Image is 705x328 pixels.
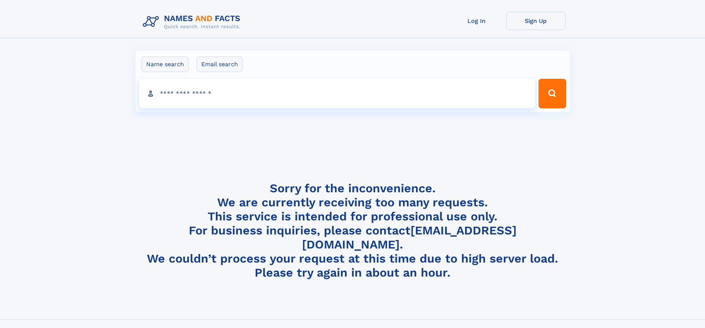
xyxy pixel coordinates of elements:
[447,12,506,30] a: Log In
[538,79,566,108] button: Search Button
[506,12,565,30] a: Sign Up
[139,79,536,108] input: search input
[197,57,243,72] label: Email search
[140,181,565,280] h4: Sorry for the inconvenience. We are currently receiving too many requests. This service is intend...
[140,12,246,32] img: Logo Names and Facts
[141,57,189,72] label: Name search
[302,223,517,251] a: [EMAIL_ADDRESS][DOMAIN_NAME]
